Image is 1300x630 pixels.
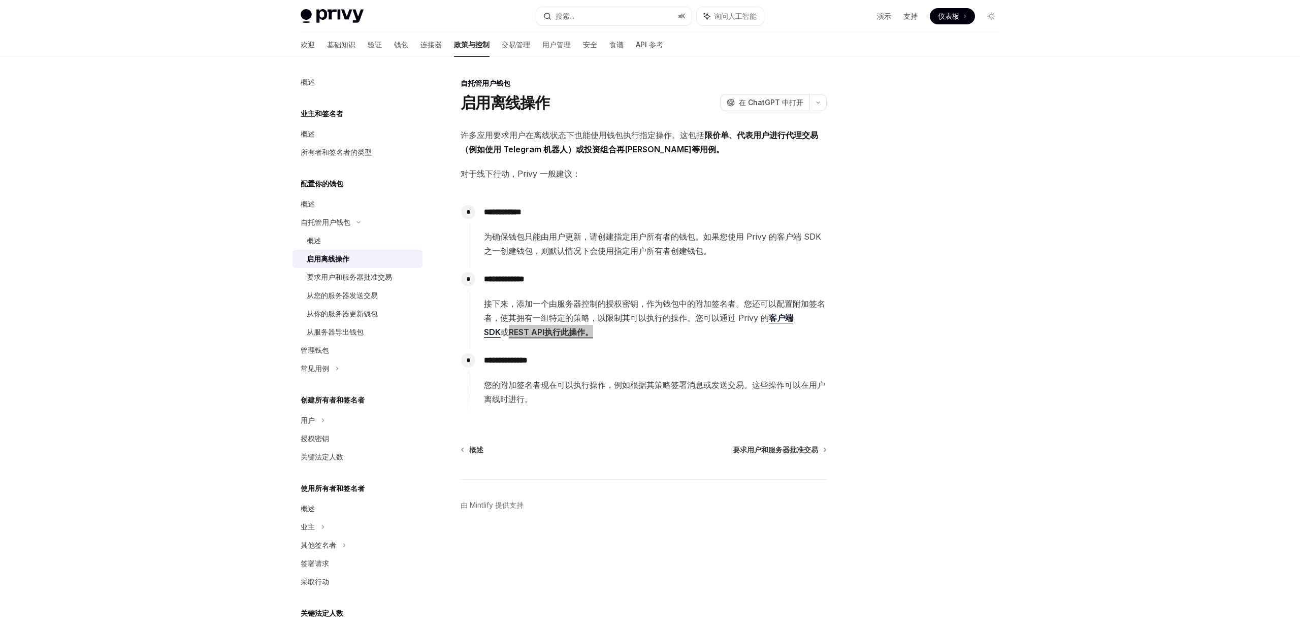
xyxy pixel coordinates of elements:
[292,305,422,323] a: 从你的服务器更新钱包
[301,32,315,57] a: 欢迎
[368,32,382,57] a: 验证
[292,286,422,305] a: 从您的服务器发送交易
[720,94,809,111] button: 在 ChatGPT 中打开
[368,40,382,49] font: 验证
[461,93,550,112] font: 启用离线操作
[420,32,442,57] a: 连接器
[461,500,524,510] a: 由 Mintlify 提供支持
[454,32,490,57] a: 政策与控制
[307,327,364,336] font: 从服务器导出钱包
[301,40,315,49] font: 欢迎
[461,130,704,140] font: 许多应用要求用户在离线状态下也能使用钱包执行指定操作。这包括
[292,323,422,341] a: 从服务器导出钱包
[292,231,422,250] a: 概述
[903,12,918,20] font: 支持
[301,200,315,208] font: 概述
[714,12,757,20] font: 询问人工智能
[462,445,483,455] a: 概述
[301,434,329,443] font: 授权密钥
[292,250,422,268] a: 启用离线操作
[292,573,422,591] a: 采取行动
[292,143,422,161] a: 所有者和签名者的类型
[484,380,825,404] font: 您的附加签名者现在可以执行操作，例如根据其策略签署消息或发送交易。这些操作可以在用户离线时进行。
[394,32,408,57] a: 钱包
[733,445,818,454] font: 要求用户和服务器批准交易
[509,327,593,338] a: REST API执行此操作。
[733,445,826,455] a: 要求用户和服务器批准交易
[556,12,574,20] font: 搜索...
[454,40,490,49] font: 政策与控制
[292,73,422,91] a: 概述
[501,327,509,337] font: 或
[509,327,593,337] font: REST API执行此操作。
[678,12,681,20] font: ⌘
[484,299,825,323] font: 接下来，添加一个由服务器控制的授权密钥，作为钱包中的附加签名者。您还可以配置附加签名者，使其拥有一组特定的策略，以限制其可以执行的操作。您可以通过 Privy 的
[469,445,483,454] font: 概述
[301,129,315,138] font: 概述
[697,7,764,25] button: 询问人工智能
[301,609,343,617] font: 关键法定人数
[542,40,571,49] font: 用户管理
[301,346,329,354] font: 管理钱包
[327,32,355,57] a: 基础知识
[301,541,336,549] font: 其他签名者
[301,109,343,118] font: 业主和签名者
[292,125,422,143] a: 概述
[301,577,329,586] font: 采取行动
[609,40,624,49] font: 食谱
[609,32,624,57] a: 食谱
[461,79,510,87] font: 自托管用户钱包
[292,195,422,213] a: 概述
[307,309,378,318] font: 从你的服务器更新钱包
[301,364,329,373] font: 常见用例
[301,148,372,156] font: 所有者和签名者的类型
[301,416,315,424] font: 用户
[301,559,329,568] font: 签署请求
[301,179,343,188] font: 配置你的钱包
[461,169,580,179] font: 对于线下行动，Privy 一般建议：
[502,40,530,49] font: 交易管理
[292,554,422,573] a: 签署请求
[930,8,975,24] a: 仪表板
[301,395,365,404] font: 创建所有者和签名者
[301,9,364,23] img: 灯光标志
[301,452,343,461] font: 关键法定人数
[301,522,315,531] font: 业主
[301,78,315,86] font: 概述
[327,40,355,49] font: 基础知识
[292,500,422,518] a: 概述
[307,273,392,281] font: 要求用户和服务器批准交易
[502,32,530,57] a: 交易管理
[739,98,803,107] font: 在 ChatGPT 中打开
[536,7,692,25] button: 搜索...⌘K
[583,32,597,57] a: 安全
[301,504,315,513] font: 概述
[877,12,891,20] font: 演示
[301,218,350,226] font: 自托管用户钱包
[938,12,959,20] font: 仪表板
[307,291,378,300] font: 从您的服务器发送交易
[542,32,571,57] a: 用户管理
[583,40,597,49] font: 安全
[292,268,422,286] a: 要求用户和服务器批准交易
[484,231,821,256] font: 为确保钱包只能由用户更新，请创建指定用户所有者的钱包。如果您使用 Privy 的客户端 SDK 之一创建钱包，则默认情况下会使用指定用户所有者创建钱包。
[877,11,891,21] a: 演示
[292,448,422,466] a: 关键法定人数
[636,40,663,49] font: API 参考
[292,429,422,448] a: 授权密钥
[420,40,442,49] font: 连接器
[983,8,999,24] button: 切换暗模式
[292,341,422,359] a: 管理钱包
[636,32,663,57] a: API 参考
[307,254,349,263] font: 启用离线操作
[461,501,524,509] font: 由 Mintlify 提供支持
[903,11,918,21] a: 支持
[681,12,686,20] font: K
[307,236,321,245] font: 概述
[301,484,365,492] font: 使用所有者和签名者
[394,40,408,49] font: 钱包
